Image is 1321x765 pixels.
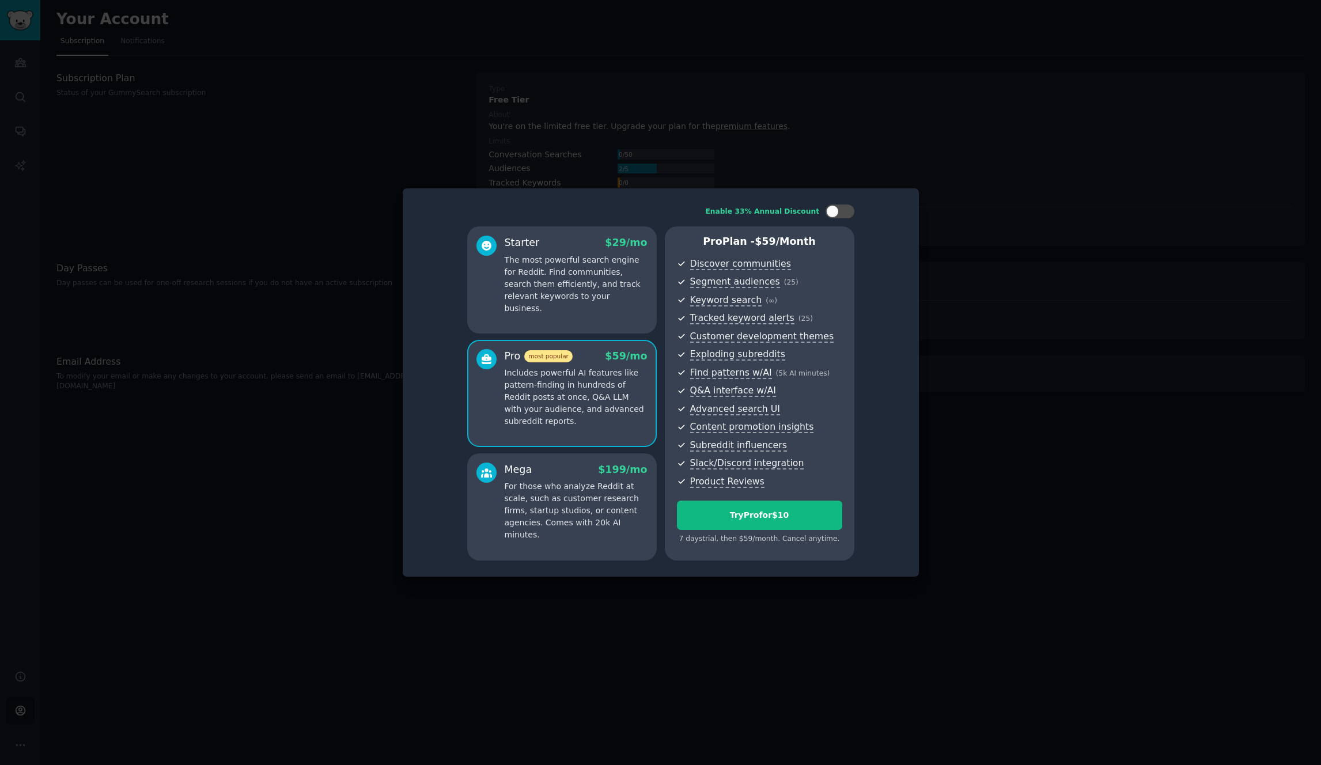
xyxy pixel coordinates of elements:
[766,297,777,305] span: ( ∞ )
[505,367,648,427] p: Includes powerful AI features like pattern-finding in hundreds of Reddit posts at once, Q&A LLM w...
[755,236,816,247] span: $ 59 /month
[677,509,842,521] div: Try Pro for $10
[798,315,813,323] span: ( 25 )
[784,278,798,286] span: ( 25 )
[505,480,648,541] p: For those who analyze Reddit at scale, such as customer research firms, startup studios, or conte...
[690,331,834,343] span: Customer development themes
[505,254,648,315] p: The most powerful search engine for Reddit. Find communities, search them efficiently, and track ...
[690,440,787,452] span: Subreddit influencers
[690,421,814,433] span: Content promotion insights
[690,457,804,469] span: Slack/Discord integration
[505,349,573,363] div: Pro
[505,236,540,250] div: Starter
[690,276,780,288] span: Segment audiences
[677,234,842,249] p: Pro Plan -
[605,350,647,362] span: $ 59 /mo
[605,237,647,248] span: $ 29 /mo
[690,294,762,306] span: Keyword search
[524,350,573,362] span: most popular
[690,476,764,488] span: Product Reviews
[776,369,830,377] span: ( 5k AI minutes )
[690,403,780,415] span: Advanced search UI
[677,534,842,544] div: 7 days trial, then $ 59 /month . Cancel anytime.
[690,349,785,361] span: Exploding subreddits
[505,463,532,477] div: Mega
[690,385,776,397] span: Q&A interface w/AI
[706,207,820,217] div: Enable 33% Annual Discount
[690,258,791,270] span: Discover communities
[690,367,772,379] span: Find patterns w/AI
[598,464,647,475] span: $ 199 /mo
[677,501,842,530] button: TryProfor$10
[690,312,794,324] span: Tracked keyword alerts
